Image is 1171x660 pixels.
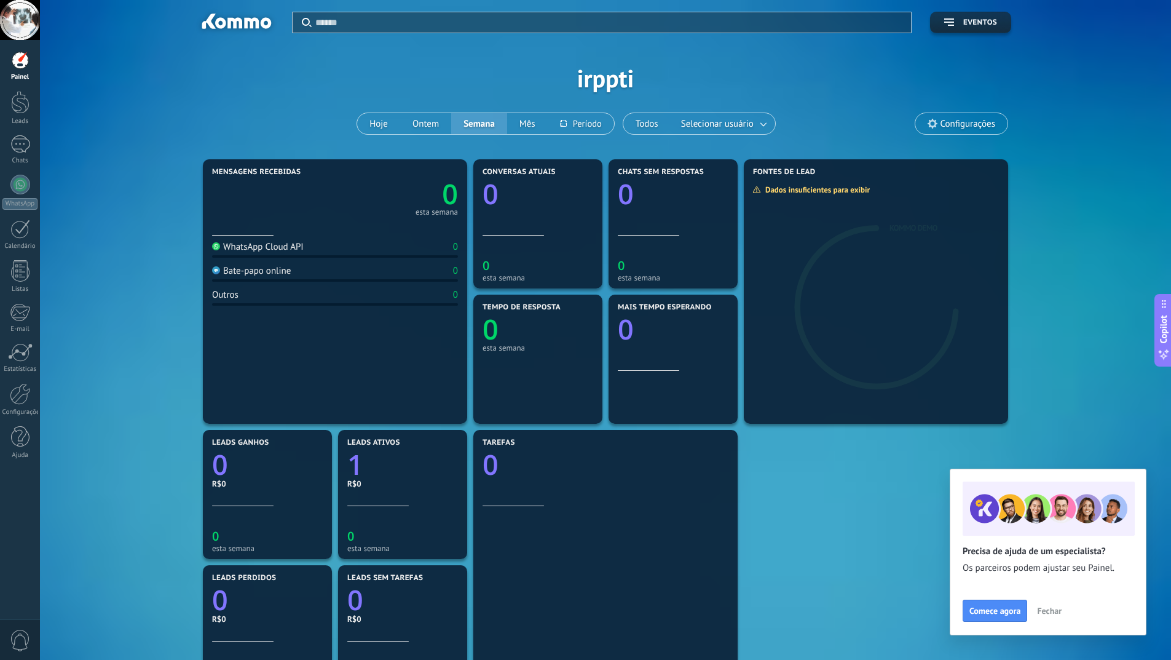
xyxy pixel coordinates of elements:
div: 0 [453,289,458,301]
span: Copilot [1157,315,1170,343]
span: Mais tempo esperando [618,303,712,312]
button: Selecionar usuário [671,113,775,134]
text: 0 [618,257,625,274]
span: Leads perdidos [212,574,276,582]
div: WhatsApp Cloud API [212,241,304,253]
text: 0 [212,528,219,544]
text: 0 [483,175,499,213]
span: Chats sem respostas [618,168,704,177]
span: Selecionar usuário [679,116,756,132]
text: 0 [212,581,228,619]
span: Mensagens recebidas [212,168,301,177]
div: Chats [2,157,38,165]
text: 0 [618,175,634,213]
button: Hoje [357,113,400,134]
div: esta semana [347,544,458,553]
text: 0 [442,175,458,213]
h2: Precisa de ajuda de um especialista? [963,546,1134,557]
button: Todos [623,113,671,134]
div: esta semana [483,343,593,352]
div: R$0 [212,614,323,624]
text: 0 [618,311,634,348]
a: 1 [347,446,458,483]
a: 0 [335,175,458,213]
span: Fechar [1037,606,1062,615]
img: WhatsApp Cloud API [212,242,220,250]
div: 0 [453,241,458,253]
span: Configurações [940,119,995,129]
div: Painel [2,73,38,81]
text: 0 [483,311,499,348]
button: Semana [451,113,507,134]
span: Os parceiros podem ajustar seu Painel. [963,562,1134,575]
text: 0 [347,528,354,544]
a: 0 [483,446,728,483]
text: 0 [483,446,499,483]
div: R$0 [347,614,458,624]
a: 0 [212,446,323,483]
div: Ajuda [2,451,38,459]
span: Conversas atuais [483,168,556,177]
div: Bate-papo online [212,265,291,277]
a: 0 [347,581,458,619]
img: Bate-papo online [212,266,220,274]
div: Configurações [2,408,38,416]
div: esta semana [618,273,728,282]
div: R$0 [212,479,323,489]
div: esta semana [416,209,458,215]
div: E-mail [2,325,38,333]
div: esta semana [483,273,593,282]
div: esta semana [212,544,323,553]
div: Leads [2,117,38,125]
div: Estatísticas [2,365,38,373]
a: 0 [212,581,323,619]
span: Fontes de lead [753,168,816,177]
span: Leads sem tarefas [347,574,423,582]
div: Listas [2,285,38,293]
span: Eventos [963,18,997,27]
button: Período [548,113,614,134]
div: Calendário [2,242,38,250]
div: Outros [212,289,239,301]
text: 0 [483,257,489,274]
button: Mês [507,113,548,134]
span: Tempo de resposta [483,303,561,312]
div: R$0 [347,479,458,489]
text: 0 [212,446,228,483]
span: Tarefas [483,439,515,447]
span: Comece agora [969,606,1020,615]
div: Dados insuficientes para exibir [752,185,878,195]
button: Fechar [1031,602,1067,620]
button: Ontem [400,113,451,134]
text: 1 [347,446,363,483]
div: WhatsApp [2,198,37,210]
button: Eventos [930,12,1011,33]
div: 0 [453,265,458,277]
button: Comece agora [963,600,1027,622]
span: Leads ganhos [212,439,269,447]
text: 0 [347,581,363,619]
span: Leads ativos [347,439,400,447]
